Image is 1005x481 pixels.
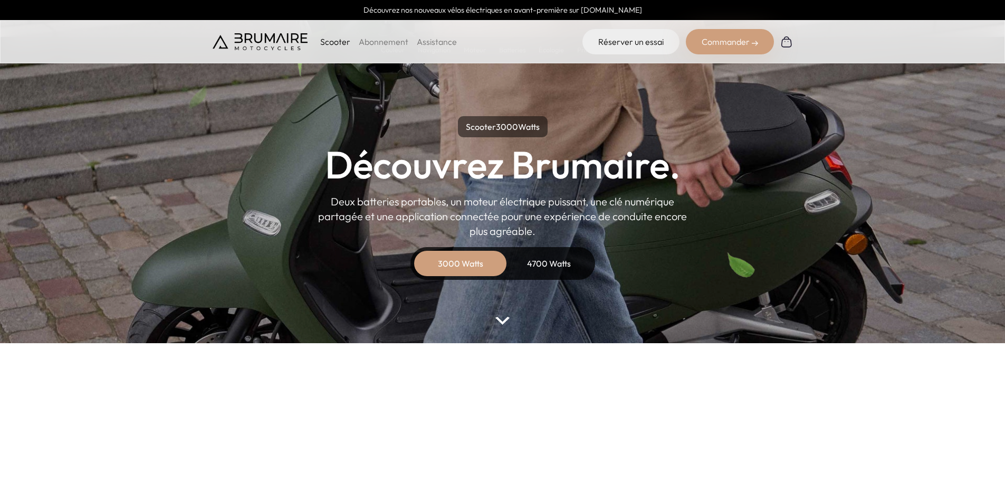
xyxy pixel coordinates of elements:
span: 3000 [496,121,518,132]
a: Réserver un essai [582,29,679,54]
a: Abonnement [359,36,408,47]
p: Deux batteries portables, un moteur électrique puissant, une clé numérique partagée et une applic... [318,194,687,239]
div: 3000 Watts [418,251,503,276]
img: Panier [780,35,793,48]
img: arrow-bottom.png [495,317,509,325]
div: Commander [686,29,774,54]
img: right-arrow-2.png [752,40,758,46]
img: Brumaire Motocycles [213,33,308,50]
h1: Découvrez Brumaire. [325,146,681,184]
p: Scooter Watts [458,116,548,137]
p: Scooter [320,35,350,48]
div: 4700 Watts [507,251,591,276]
a: Assistance [417,36,457,47]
